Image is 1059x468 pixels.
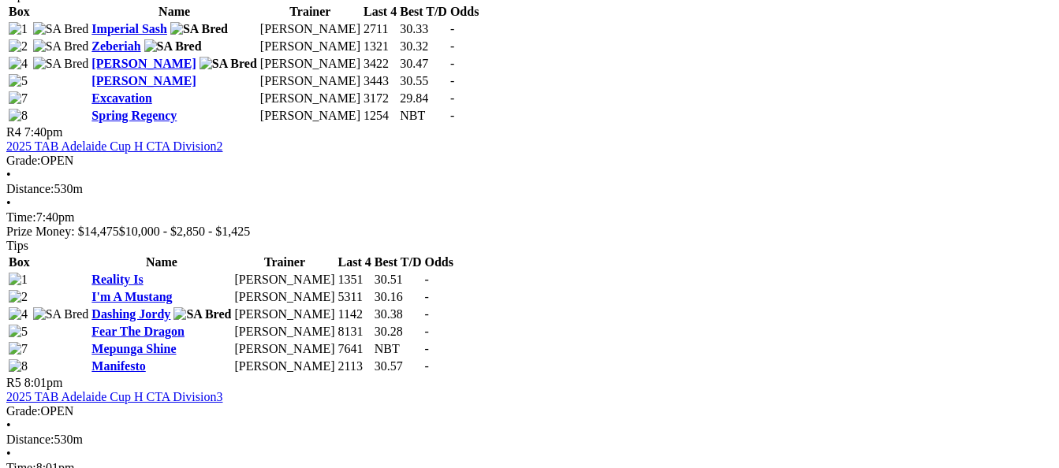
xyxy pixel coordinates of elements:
[425,359,429,373] span: -
[374,358,423,374] td: 30.57
[233,272,335,288] td: [PERSON_NAME]
[91,325,185,338] a: Fear The Dragon
[259,4,361,20] th: Trainer
[9,57,28,71] img: 4
[233,341,335,357] td: [PERSON_NAME]
[91,290,172,303] a: I'm A Mustang
[6,390,222,403] a: 2025 TAB Adelaide Cup H CTA Division3
[91,91,151,105] a: Excavation
[6,168,11,181] span: •
[450,22,454,35] span: -
[425,273,429,286] span: -
[337,289,372,305] td: 5311
[6,418,11,432] span: •
[337,341,372,357] td: 7641
[6,447,11,460] span: •
[6,182,1053,196] div: 530m
[259,91,361,106] td: [PERSON_NAME]
[91,359,145,373] a: Manifesto
[399,108,448,124] td: NBT
[24,376,63,389] span: 8:01pm
[6,376,21,389] span: R5
[9,39,28,54] img: 2
[450,91,454,105] span: -
[259,108,361,124] td: [PERSON_NAME]
[173,307,231,321] img: SA Bred
[91,57,196,70] a: [PERSON_NAME]
[91,4,258,20] th: Name
[6,433,54,446] span: Distance:
[363,39,397,54] td: 1321
[233,324,335,340] td: [PERSON_NAME]
[233,306,335,322] td: [PERSON_NAME]
[199,57,257,71] img: SA Bred
[337,358,372,374] td: 2113
[91,74,196,87] a: [PERSON_NAME]
[399,91,448,106] td: 29.84
[337,272,372,288] td: 1351
[424,254,454,270] th: Odds
[6,154,41,167] span: Grade:
[399,4,448,20] th: Best T/D
[337,324,372,340] td: 8131
[450,74,454,87] span: -
[9,255,30,269] span: Box
[399,39,448,54] td: 30.32
[91,307,170,321] a: Dashing Jordy
[9,359,28,373] img: 8
[363,56,397,72] td: 3422
[9,307,28,321] img: 4
[91,273,143,286] a: Reality Is
[259,39,361,54] td: [PERSON_NAME]
[374,341,423,357] td: NBT
[91,39,140,53] a: Zeberiah
[259,21,361,37] td: [PERSON_NAME]
[6,225,1053,239] div: Prize Money: $14,475
[6,433,1053,447] div: 530m
[6,210,1053,225] div: 7:40pm
[144,39,202,54] img: SA Bred
[374,272,423,288] td: 30.51
[6,196,11,210] span: •
[374,254,423,270] th: Best T/D
[363,4,397,20] th: Last 4
[91,342,176,355] a: Mepunga Shine
[9,109,28,123] img: 8
[6,139,222,153] a: 2025 TAB Adelaide Cup H CTA Division2
[6,125,21,139] span: R4
[6,210,36,224] span: Time:
[9,5,30,18] span: Box
[363,73,397,89] td: 3443
[259,73,361,89] td: [PERSON_NAME]
[9,290,28,304] img: 2
[6,182,54,195] span: Distance:
[233,358,335,374] td: [PERSON_NAME]
[363,21,397,37] td: 2711
[9,342,28,356] img: 7
[91,254,232,270] th: Name
[6,239,28,252] span: Tips
[233,254,335,270] th: Trainer
[233,289,335,305] td: [PERSON_NAME]
[399,21,448,37] td: 30.33
[449,4,479,20] th: Odds
[24,125,63,139] span: 7:40pm
[9,22,28,36] img: 1
[399,73,448,89] td: 30.55
[450,57,454,70] span: -
[91,22,167,35] a: Imperial Sash
[33,22,89,36] img: SA Bred
[6,404,1053,418] div: OPEN
[425,307,429,321] span: -
[425,325,429,338] span: -
[425,290,429,303] span: -
[363,91,397,106] td: 3172
[119,225,251,238] span: $10,000 - $2,850 - $1,425
[450,39,454,53] span: -
[33,307,89,321] img: SA Bred
[91,109,177,122] a: Spring Regency
[170,22,228,36] img: SA Bred
[363,108,397,124] td: 1254
[337,306,372,322] td: 1142
[9,74,28,88] img: 5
